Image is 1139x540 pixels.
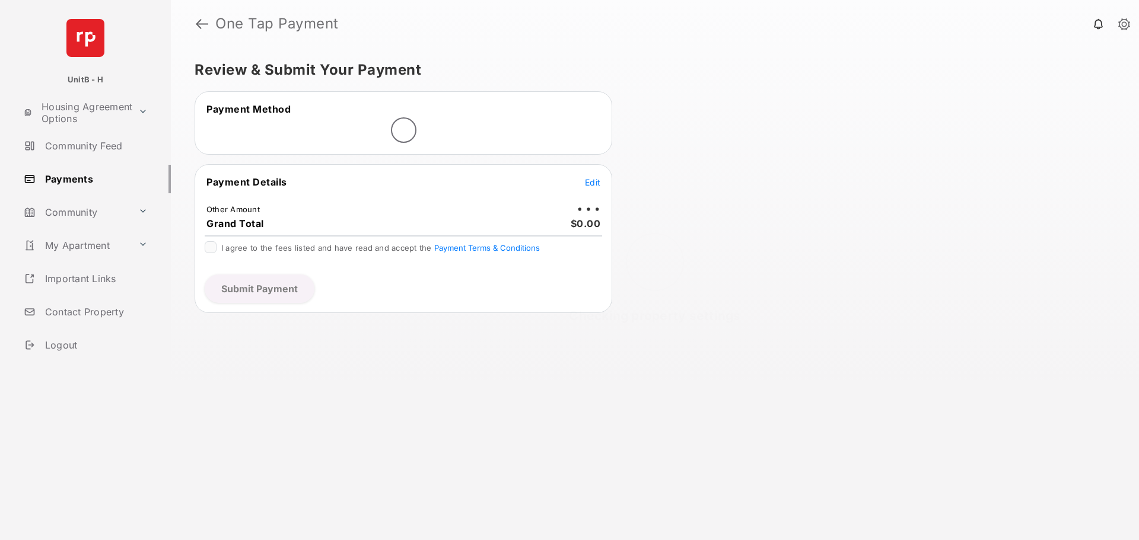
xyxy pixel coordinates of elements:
span: Checking property settings [569,308,740,323]
a: My Apartment [19,231,133,260]
a: Community [19,198,133,226]
a: Payments [19,165,171,193]
a: Important Links [19,264,152,293]
a: Housing Agreement Options [19,98,133,127]
a: Contact Property [19,298,171,326]
p: UnitB - H [68,74,103,86]
img: svg+xml;base64,PHN2ZyB4bWxucz0iaHR0cDovL3d3dy53My5vcmcvMjAwMC9zdmciIHdpZHRoPSI2NCIgaGVpZ2h0PSI2NC... [66,19,104,57]
a: Community Feed [19,132,171,160]
a: Logout [19,331,171,359]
